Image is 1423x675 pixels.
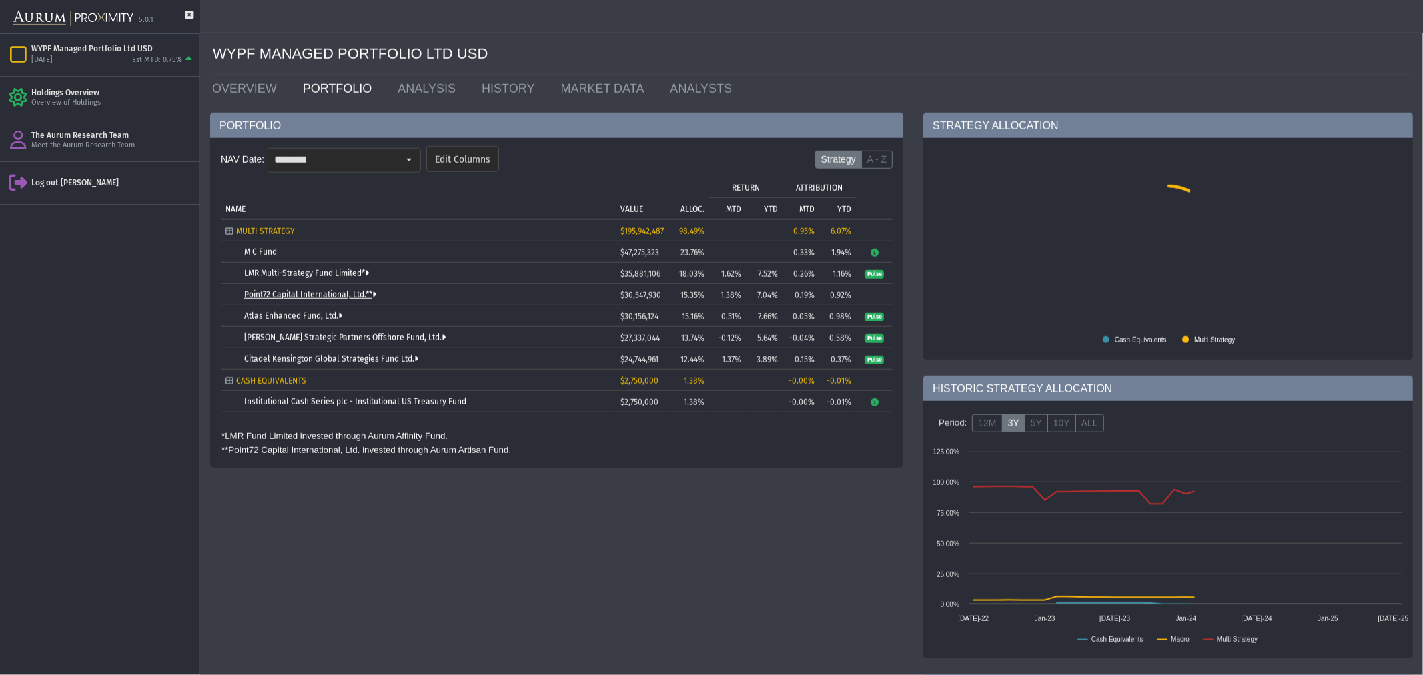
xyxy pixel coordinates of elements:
label: 12M [972,414,1002,432]
div: -0.00% [787,376,815,386]
td: -0.00% [783,391,819,412]
div: -0.01% [824,376,851,386]
p: MTD [726,205,741,214]
div: 5.0.1 [139,15,153,25]
div: PORTFOLIO [210,113,903,138]
text: Multi Strategy [1217,635,1258,642]
dx-button: Edit Columns [426,146,499,172]
span: MULTI STRATEGY [236,227,295,236]
div: WYPF MANAGED PORTFOLIO LTD USD [213,33,1413,75]
span: 12.44% [680,355,704,364]
a: Point72 Capital International, Ltd.** [244,290,376,299]
text: 0.00% [941,600,959,608]
span: 13.74% [681,333,704,343]
span: Edit Columns [435,154,490,166]
td: -0.12% [709,327,746,348]
span: 98.49% [679,227,704,236]
td: Column MTD [709,197,746,219]
text: 100.00% [933,478,960,486]
text: [DATE]-24 [1242,614,1272,622]
text: 50.00% [937,540,959,547]
div: [DATE] [31,55,53,65]
div: Tree list with 9 rows and 10 columns. Press Ctrl + right arrow to expand the focused node and Ctr... [221,176,893,412]
text: Cash Equivalents [1091,635,1143,642]
td: 0.05% [783,305,819,327]
td: Column VALUE [616,176,666,219]
span: Pulse [865,334,884,344]
a: Pulse [865,269,884,278]
p: ALLOC. [680,205,704,214]
a: MARKET DATA [550,75,660,102]
p: RETURN [732,183,760,193]
div: Log out [PERSON_NAME] [31,177,195,188]
text: [DATE]-23 [1100,614,1131,622]
text: Jan-24 [1176,614,1197,622]
span: Pulse [865,270,884,279]
label: 5Y [1025,414,1048,432]
text: 125.00% [933,448,960,455]
td: Column YTD [819,197,856,219]
div: Overview of Holdings [31,98,195,108]
p: YTD [837,205,851,214]
span: 15.35% [680,291,704,300]
td: 0.51% [709,305,746,327]
td: 0.33% [783,241,819,263]
a: [PERSON_NAME] Strategic Partners Offshore Fund, Ltd. [244,333,446,342]
img: Aurum-Proximity%20white.svg [13,3,133,33]
p: YTD [764,205,778,214]
text: 75.00% [937,509,959,516]
text: Jan-25 [1318,614,1339,622]
label: ALL [1075,414,1104,432]
span: $47,275,323 [620,248,659,257]
span: $2,750,000 [620,376,658,386]
div: Est MTD: 0.75% [132,55,182,65]
span: 15.16% [682,312,704,321]
td: 1.37% [709,348,746,370]
span: $30,547,930 [620,291,661,300]
a: Citadel Kensington Global Strategies Fund Ltd. [244,354,418,364]
td: 5.64% [746,327,783,348]
td: Column [856,176,893,219]
text: [DATE]-25 [1378,614,1409,622]
span: 18.03% [679,269,704,279]
td: 7.04% [746,284,783,305]
div: Holdings Overview [31,87,195,98]
label: 3Y [1002,414,1025,432]
td: Column ALLOC. [666,176,709,219]
p: MTD [799,205,815,214]
td: 1.38% [709,284,746,305]
td: 0.98% [819,305,856,327]
td: **Point72 Capital International, Ltd. invested through Aurum Artisan Fund. [221,443,512,456]
td: 0.92% [819,284,856,305]
text: Cash Equivalents [1115,336,1167,344]
td: 1.16% [819,263,856,284]
span: 1.38% [684,376,704,386]
td: 0.19% [783,284,819,305]
td: 0.26% [783,263,819,284]
div: NAV Date: [221,148,268,171]
span: Pulse [865,356,884,365]
td: 7.66% [746,305,783,327]
span: $27,337,044 [620,333,660,343]
a: PORTFOLIO [293,75,388,102]
td: -0.01% [819,391,856,412]
label: 10Y [1047,414,1076,432]
a: Pulse [865,354,884,364]
td: -0.04% [783,327,819,348]
a: Atlas Enhanced Fund, Ltd. [244,311,342,321]
p: VALUE [620,205,643,214]
td: Column MTD [783,197,819,219]
p: ATTRIBUTION [796,183,843,193]
span: $2,750,000 [620,398,658,407]
text: Macro [1171,635,1190,642]
td: 0.58% [819,327,856,348]
td: 1.62% [709,263,746,284]
a: Institutional Cash Series plc - Institutional US Treasury Fund [244,397,466,406]
text: Multi Strategy [1195,336,1236,344]
td: 0.15% [783,348,819,370]
text: Jan-23 [1035,614,1055,622]
td: Column NAME [221,176,616,219]
p: NAME [225,205,246,214]
text: 25.00% [937,570,959,578]
td: 7.52% [746,263,783,284]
